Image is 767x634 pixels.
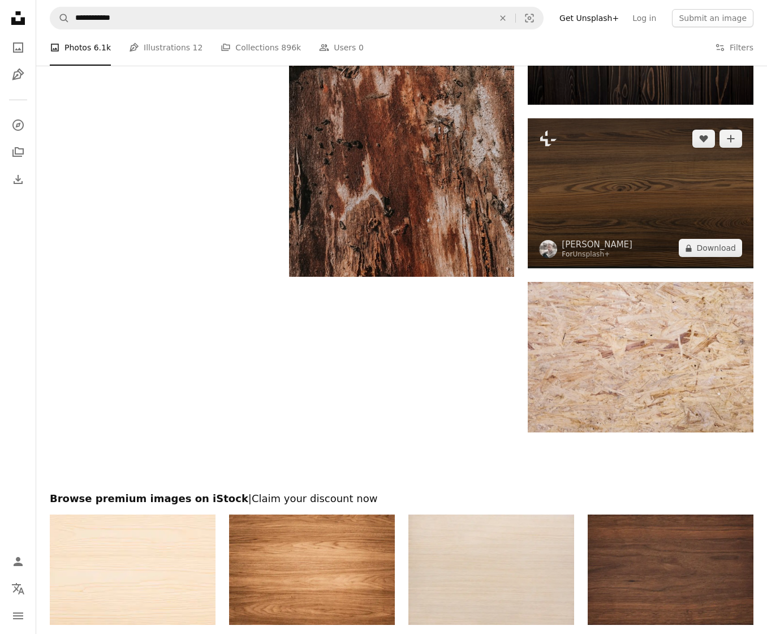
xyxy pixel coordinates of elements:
button: Clear [490,7,515,29]
a: brown and white wooden board [289,102,515,113]
a: Illustrations 12 [129,29,202,66]
h2: Browse premium images on iStock [50,492,753,506]
a: [PERSON_NAME] [562,239,632,250]
a: Download History [7,168,29,191]
a: a close up of a wood grain surface [528,188,753,198]
button: Filters [715,29,753,66]
img: brown soil [528,282,753,432]
a: Collections [7,141,29,164]
span: 0 [359,41,364,54]
a: Collections 896k [221,29,301,66]
img: wood texture for furniture or interior design. dark wood background [588,515,753,625]
form: Find visuals sitewide [50,7,544,29]
a: Log in / Sign up [7,550,29,573]
a: Photos [7,36,29,59]
div: For [562,250,632,259]
img: Natural light wood texture [408,515,574,625]
img: Panoramic Light Wood Texture Banner, Natural Grain Pattern, Soft Wooden Surface, Subtle Beige Ton... [50,515,216,625]
a: Users 0 [319,29,364,66]
button: Search Unsplash [50,7,70,29]
a: Log in [626,9,663,27]
a: Unsplash+ [572,250,610,258]
span: 896k [281,41,301,54]
img: Go to Drazen Nesic's profile [539,240,557,258]
img: Wooden Texture Background [229,515,395,625]
button: Download [679,239,742,257]
button: Add to Collection [719,130,742,148]
button: Submit an image [672,9,753,27]
button: Language [7,577,29,600]
a: brown soil [528,352,753,362]
span: 12 [193,41,203,54]
a: Get Unsplash+ [553,9,626,27]
a: Home — Unsplash [7,7,29,32]
button: Visual search [516,7,543,29]
span: | Claim your discount now [248,492,378,504]
img: a close up of a wood grain surface [528,118,753,269]
button: Menu [7,605,29,627]
a: Explore [7,114,29,136]
a: Illustrations [7,63,29,86]
button: Like [692,130,715,148]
